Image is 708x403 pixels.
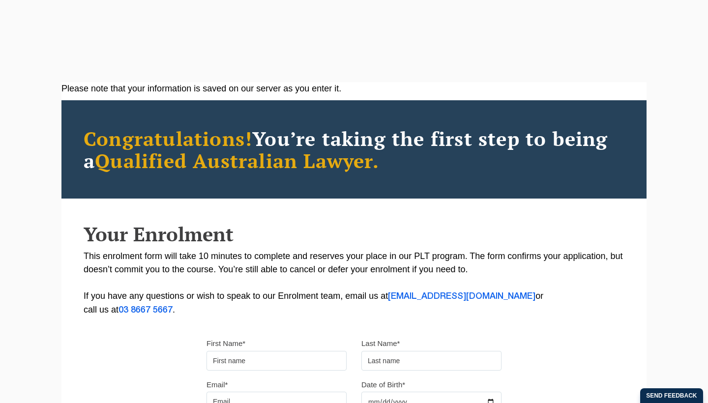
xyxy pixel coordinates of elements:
a: 03 8667 5667 [118,306,173,314]
h2: Your Enrolment [84,223,624,245]
label: Date of Birth* [361,380,405,390]
div: Please note that your information is saved on our server as you enter it. [61,82,647,95]
label: First Name* [206,339,245,348]
input: First name [206,351,347,371]
span: Congratulations! [84,125,252,151]
p: This enrolment form will take 10 minutes to complete and reserves your place in our PLT program. ... [84,250,624,317]
span: Qualified Australian Lawyer. [95,147,379,173]
h2: You’re taking the first step to being a [84,127,624,172]
input: Last name [361,351,501,371]
a: [EMAIL_ADDRESS][DOMAIN_NAME] [388,292,535,300]
label: Last Name* [361,339,400,348]
label: Email* [206,380,228,390]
